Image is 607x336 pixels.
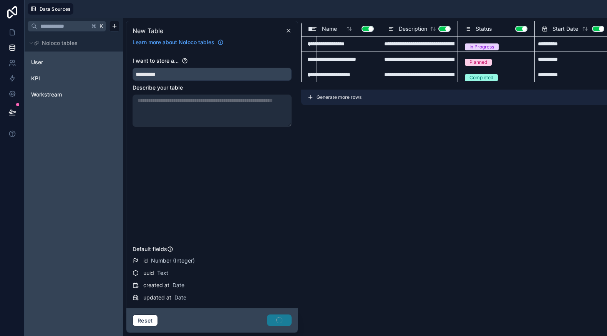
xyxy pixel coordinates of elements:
div: Workstream [28,88,120,101]
span: Number (Integer) [151,257,195,264]
div: 1 [301,36,317,52]
span: User [31,58,43,66]
span: id [143,257,148,264]
button: Noloco tables [28,38,115,48]
span: KPI [31,75,40,82]
span: Date [174,294,186,301]
div: User [28,56,120,68]
span: uuid [143,269,154,277]
a: Workstream [31,91,93,98]
div: 3 [301,67,317,82]
span: Status [476,25,492,33]
span: Data Sources [40,6,71,12]
span: Description [399,25,427,33]
span: Name [322,25,337,33]
button: Data Sources [28,3,73,15]
button: Generate more rows [307,90,362,105]
span: Start Date [552,25,578,33]
div: In Progress [469,43,494,50]
span: Default fields [133,246,167,252]
span: created at [143,281,169,289]
span: Date [172,281,184,289]
span: Learn more about Noloco tables [133,38,214,46]
a: User [31,58,93,66]
span: I want to store a... [133,57,179,64]
span: New Table [133,26,163,35]
span: updated at [143,294,171,301]
div: Planned [469,59,487,66]
span: K [99,23,104,29]
a: Learn more about Noloco tables [129,38,227,46]
button: Reset [133,314,158,327]
div: KPI [28,72,120,85]
span: Generate more rows [317,94,362,100]
span: Text [157,269,168,277]
span: Noloco tables [42,39,78,47]
span: Describe your table [133,84,183,91]
div: 2 [301,52,317,67]
div: Completed [469,74,493,81]
span: Workstream [31,91,62,98]
a: KPI [31,75,93,82]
